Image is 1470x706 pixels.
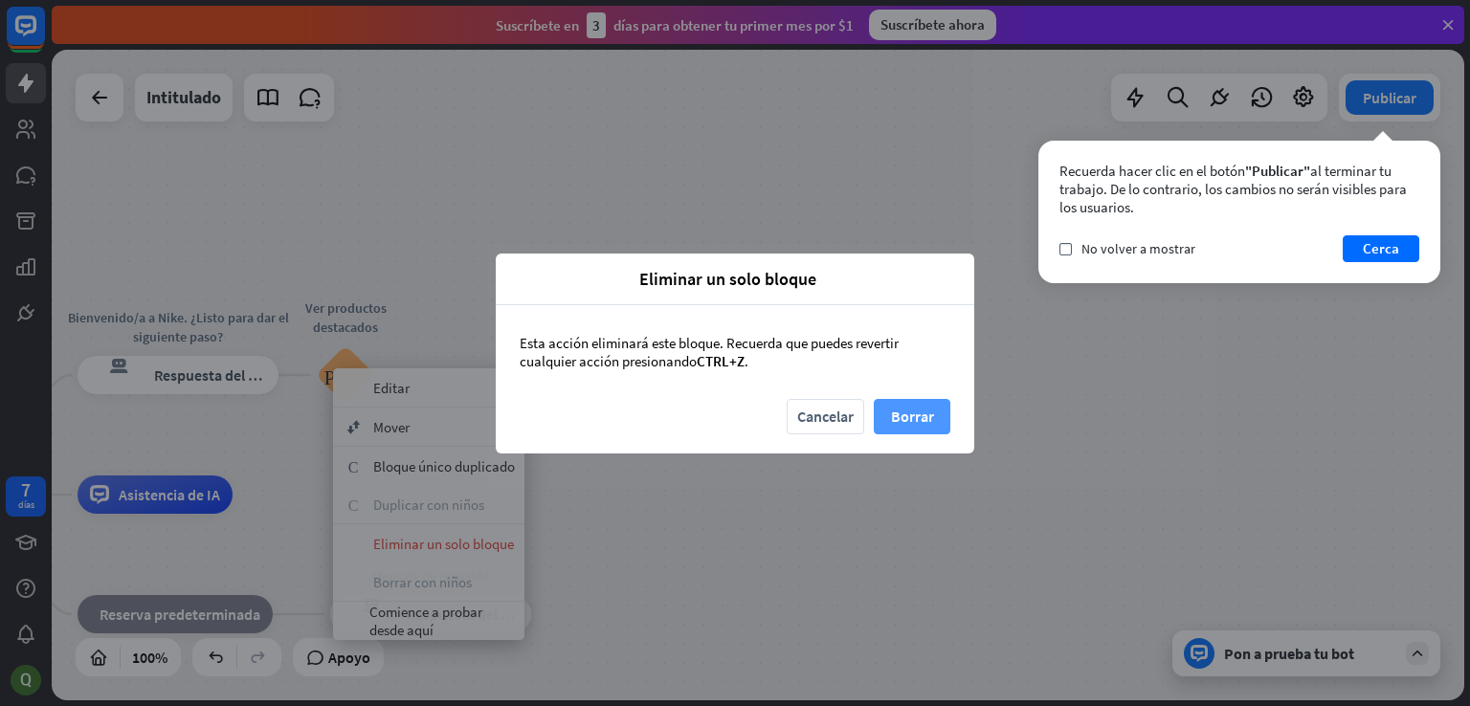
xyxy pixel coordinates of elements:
[1059,162,1407,216] font: al terminar tu trabajo. De lo contrario, los cambios no serán visibles para los usuarios.
[697,352,745,370] font: CTRL+Z
[1059,162,1245,180] font: Recuerda hacer clic en el botón
[797,407,854,426] font: Cancelar
[520,334,899,370] font: Esta acción eliminará este bloque. Recuerda que puedes revertir cualquier acción presionando
[1363,239,1399,257] font: Cerca
[787,399,864,434] button: Cancelar
[745,352,748,370] font: .
[891,407,934,426] font: Borrar
[1343,235,1419,262] button: Cerca
[1245,162,1310,180] font: "Publicar"
[1081,240,1195,257] font: No volver a mostrar
[15,8,73,65] button: Abrir el widget de chat LiveChat
[874,399,950,434] button: Borrar
[639,268,816,290] font: Eliminar un solo bloque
